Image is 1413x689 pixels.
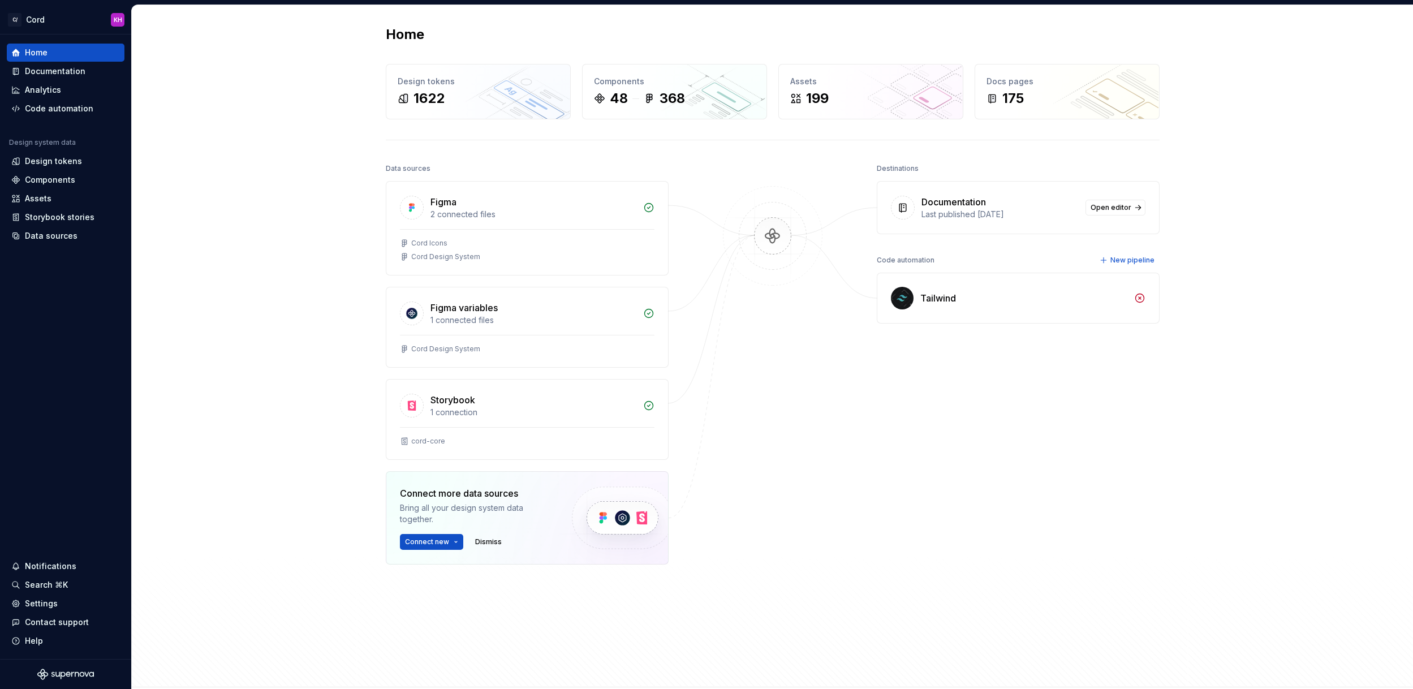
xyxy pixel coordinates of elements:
div: Data sources [386,161,430,176]
div: cord-core [411,437,445,446]
div: 2 connected files [430,209,636,220]
a: Analytics [7,81,124,99]
div: Design tokens [398,76,559,87]
a: Data sources [7,227,124,245]
div: Destinations [877,161,919,176]
a: Components [7,171,124,189]
a: Components48368 [582,64,767,119]
div: Code automation [25,103,93,114]
div: Data sources [25,230,77,242]
div: Cord Design System [411,344,480,354]
div: Documentation [921,195,986,209]
div: 48 [610,89,628,107]
a: Storybook stories [7,208,124,226]
div: Figma [430,195,456,209]
div: Home [25,47,48,58]
div: Connect more data sources [400,486,553,500]
div: Components [594,76,755,87]
div: Storybook stories [25,212,94,223]
a: Assets [7,190,124,208]
svg: Supernova Logo [37,669,94,680]
a: Design tokens [7,152,124,170]
a: Open editor [1085,200,1145,216]
button: New pipeline [1096,252,1160,268]
div: Contact support [25,617,89,628]
h2: Home [386,25,424,44]
div: Tailwind [920,291,956,305]
a: Storybook1 connectioncord-core [386,379,669,460]
div: Storybook [430,393,475,407]
div: Code automation [877,252,934,268]
div: Search ⌘K [25,579,68,591]
div: Analytics [25,84,61,96]
a: Figma variables1 connected filesCord Design System [386,287,669,368]
div: KH [114,15,122,24]
button: Notifications [7,557,124,575]
a: Design tokens1622 [386,64,571,119]
div: Documentation [25,66,85,77]
div: 368 [660,89,685,107]
span: Open editor [1091,203,1131,212]
a: Assets199 [778,64,963,119]
div: Assets [790,76,951,87]
button: C/CordKH [2,7,129,32]
div: C/ [8,13,21,27]
a: Docs pages175 [975,64,1160,119]
a: Code automation [7,100,124,118]
div: Assets [25,193,51,204]
button: Help [7,632,124,650]
button: Search ⌘K [7,576,124,594]
div: Settings [25,598,58,609]
a: Home [7,44,124,62]
div: Last published [DATE] [921,209,1079,220]
div: 175 [1002,89,1024,107]
div: Docs pages [986,76,1148,87]
div: Design tokens [25,156,82,167]
button: Dismiss [470,534,507,550]
div: Cord Icons [411,239,447,248]
div: 1 connected files [430,315,636,326]
div: Bring all your design system data together. [400,502,553,525]
div: Cord Design System [411,252,480,261]
div: 1622 [413,89,445,107]
div: Figma variables [430,301,498,315]
span: Connect new [405,537,449,546]
a: Figma2 connected filesCord IconsCord Design System [386,181,669,275]
div: Help [25,635,43,647]
div: Components [25,174,75,186]
span: New pipeline [1110,256,1154,265]
span: Dismiss [475,537,502,546]
a: Settings [7,595,124,613]
div: Design system data [9,138,76,147]
button: Contact support [7,613,124,631]
div: Cord [26,14,45,25]
div: 199 [806,89,829,107]
button: Connect new [400,534,463,550]
div: 1 connection [430,407,636,418]
a: Documentation [7,62,124,80]
div: Notifications [25,561,76,572]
